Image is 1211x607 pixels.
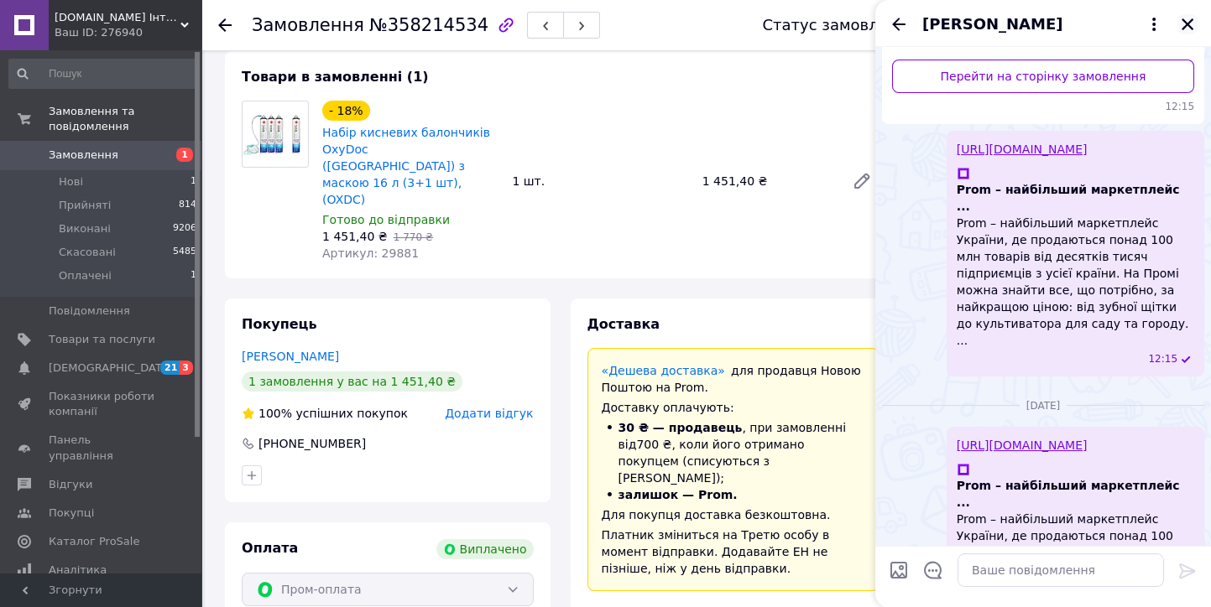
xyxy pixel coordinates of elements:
span: Замовлення [252,15,364,35]
div: 25.08.2025 [882,397,1204,413]
span: Прийняті [59,198,111,213]
div: 1 замовлення у вас на 1 451,40 ₴ [242,371,462,392]
span: Prom – найбільший маркетплейс ... [957,477,1194,511]
span: 21 [160,361,180,375]
div: Виплачено [436,539,534,559]
span: Доставка [587,316,660,332]
span: 1 451,40 ₴ [322,230,388,243]
span: 3 [180,361,193,375]
a: Перейти на сторінку замовлення [892,60,1194,93]
span: Показники роботи компанії [49,389,155,419]
span: Відгуки [49,477,92,492]
a: Набір кисневих балончиків OxyDoc ([GEOGRAPHIC_DATA]) з маскою 16 л (3+1 шт), (OXDC) [322,126,490,206]
span: [PERSON_NAME] [922,13,1062,35]
span: Панель управління [49,433,155,463]
span: Артикул: 29881 [322,246,419,260]
a: «Дешева доставка» [602,364,725,377]
a: [PERSON_NAME] [242,350,339,363]
button: Відкрити шаблони відповідей [922,559,944,581]
span: Каталог ProSale [49,534,139,549]
span: 814 [179,198,196,213]
span: №358214534 [369,15,488,35]
span: Замовлення [49,148,118,163]
span: 30 ₴ — продавець [619,421,743,434]
span: 1 [191,174,196,189]
span: 1 770 ₴ [394,231,433,243]
div: 1 шт. [505,169,695,193]
span: Скасовані [59,245,116,260]
span: Замовлення та повідомлення [49,104,201,134]
span: Аналітика [49,563,107,578]
span: Покупець [242,316,317,332]
div: - 18% [322,101,370,121]
span: 5485 [173,245,196,260]
span: 1 [176,148,193,162]
span: [DEMOGRAPHIC_DATA] [49,361,173,376]
div: успішних покупок [242,405,408,422]
li: , при замовленні від 700 ₴ , коли його отримано покупцем (списуються з [PERSON_NAME]); [602,419,865,486]
span: Виконані [59,221,111,236]
a: [URL][DOMAIN_NAME] [957,438,1088,452]
span: [DATE] [1020,399,1067,413]
span: Оплата [242,540,298,556]
div: 1 451,40 ₴ [696,169,838,193]
a: [URL][DOMAIN_NAME] [957,143,1088,156]
span: Prom – найбільший маркетплейс України, де продаються понад 100 млн товарів від десятків тисяч під... [957,216,1189,347]
img: Prom – найбільший маркетплейс ... [957,463,970,476]
div: Платник зміниться на Третю особу в момент відправки. Додавайте ЕН не пізніше, ніж у день відправки. [602,527,865,577]
div: [PHONE_NUMBER] [257,435,368,452]
img: Набір кисневих балончиків OxyDoc (Туреччина) з маскою 16 л (3+1 шт), (OXDC) [243,101,308,167]
div: Доставку оплачують: [602,399,865,416]
span: Оплачені [59,268,112,283]
span: 12:15 24.08.2025 [892,100,1194,114]
button: Назад [889,14,909,34]
button: [PERSON_NAME] [922,13,1164,35]
span: Повідомлення [49,303,130,319]
span: 12:15 24.08.2025 [1148,352,1177,366]
div: Для покупця доставка безкоштовна. [602,506,865,523]
span: 1 [191,268,196,283]
span: 100% [258,407,292,420]
span: залишок — Prom. [619,488,738,501]
div: для продавця Новою Поштою на Prom. [602,362,865,396]
span: Покупці [49,506,94,521]
button: Закрити [1177,14,1198,34]
div: Ваш ID: 276940 [55,25,201,40]
span: Prom – найбільший маркетплейс ... [957,181,1194,215]
span: Товари та послуги [49,332,155,347]
input: Пошук [8,59,198,89]
span: Додати відгук [445,407,533,420]
div: Статус замовлення [762,17,916,34]
div: Повернутися назад [218,17,232,34]
span: 9206 [173,221,196,236]
a: Редагувати [845,164,879,198]
img: Prom – найбільший маркетплейс ... [957,167,970,180]
span: Товари в замовленні (1) [242,69,429,85]
span: Нові [59,174,83,189]
span: Mirzdorov.in.ua Інтернет-магазин [55,10,180,25]
span: Готово до відправки [322,213,450,226]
